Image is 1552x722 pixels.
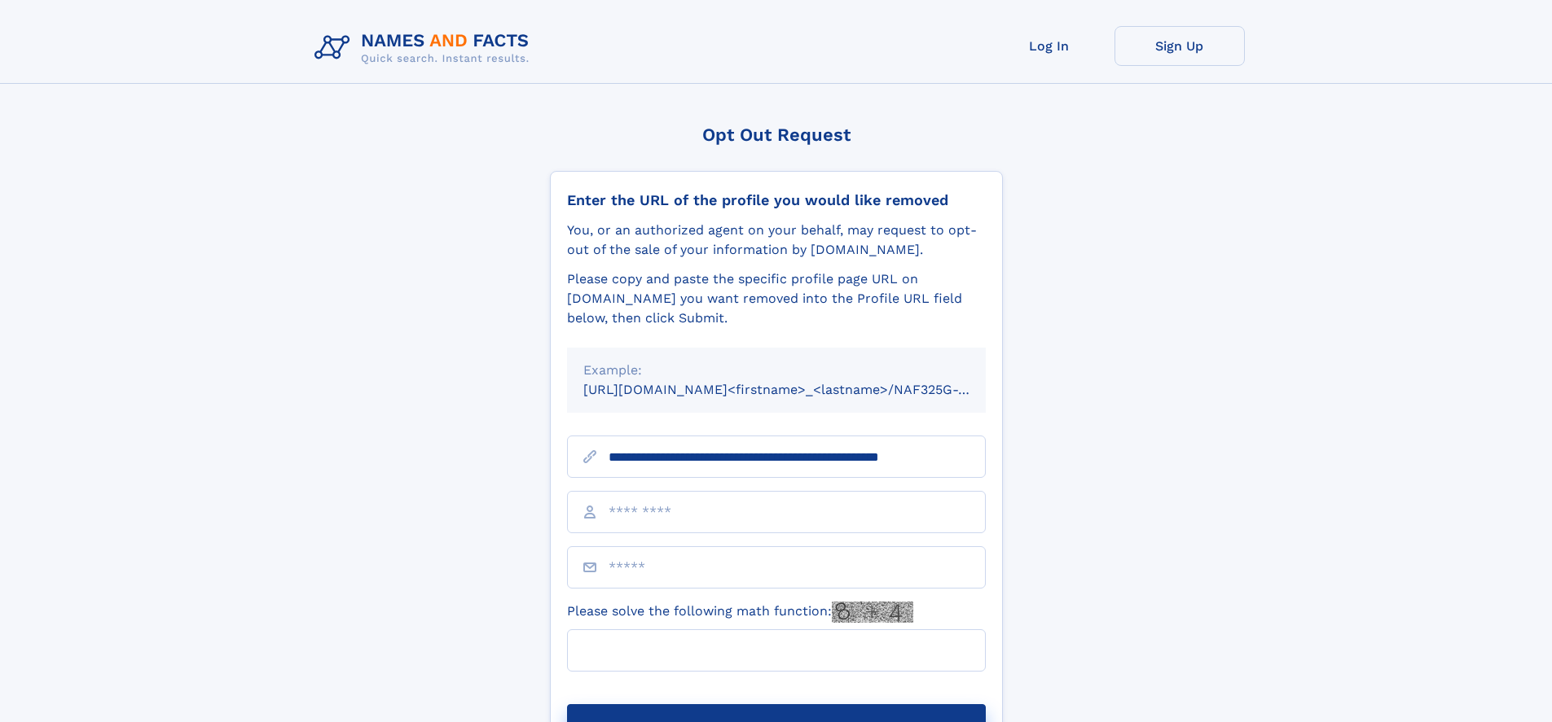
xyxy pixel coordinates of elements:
small: [URL][DOMAIN_NAME]<firstname>_<lastname>/NAF325G-xxxxxxxx [583,382,1017,397]
div: You, or an authorized agent on your behalf, may request to opt-out of the sale of your informatio... [567,221,986,260]
div: Example: [583,361,969,380]
a: Sign Up [1115,26,1245,66]
label: Please solve the following math function: [567,602,913,623]
a: Log In [984,26,1115,66]
div: Please copy and paste the specific profile page URL on [DOMAIN_NAME] you want removed into the Pr... [567,269,986,328]
div: Opt Out Request [550,125,1003,145]
div: Enter the URL of the profile you would like removed [567,191,986,209]
img: Logo Names and Facts [308,26,543,70]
